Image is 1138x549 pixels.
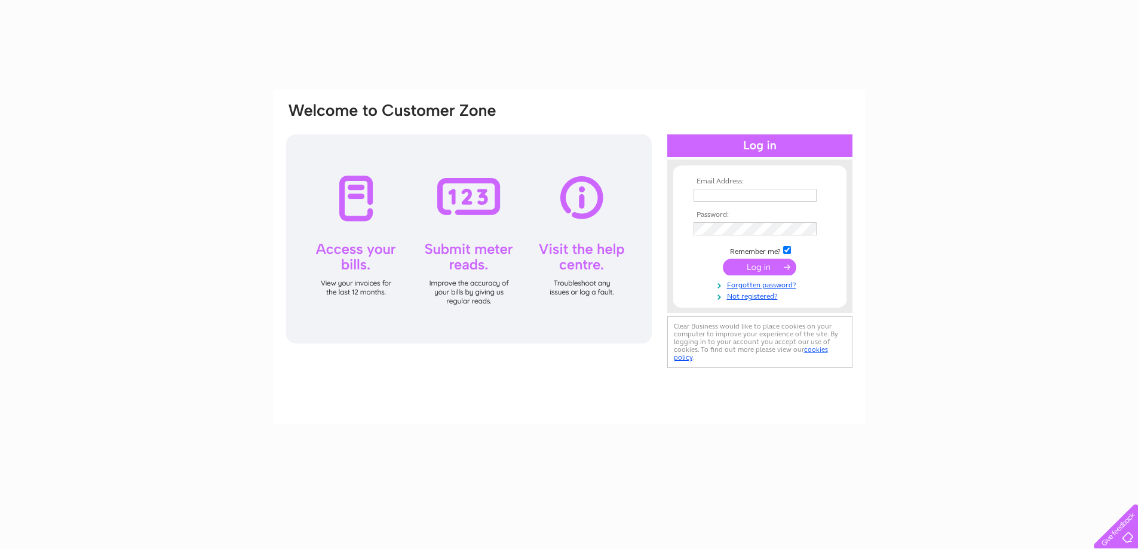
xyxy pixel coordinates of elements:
[691,177,829,186] th: Email Address:
[667,316,852,368] div: Clear Business would like to place cookies on your computer to improve your experience of the sit...
[694,290,829,301] a: Not registered?
[691,244,829,256] td: Remember me?
[674,345,828,361] a: cookies policy
[723,259,796,275] input: Submit
[694,278,829,290] a: Forgotten password?
[691,211,829,219] th: Password:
